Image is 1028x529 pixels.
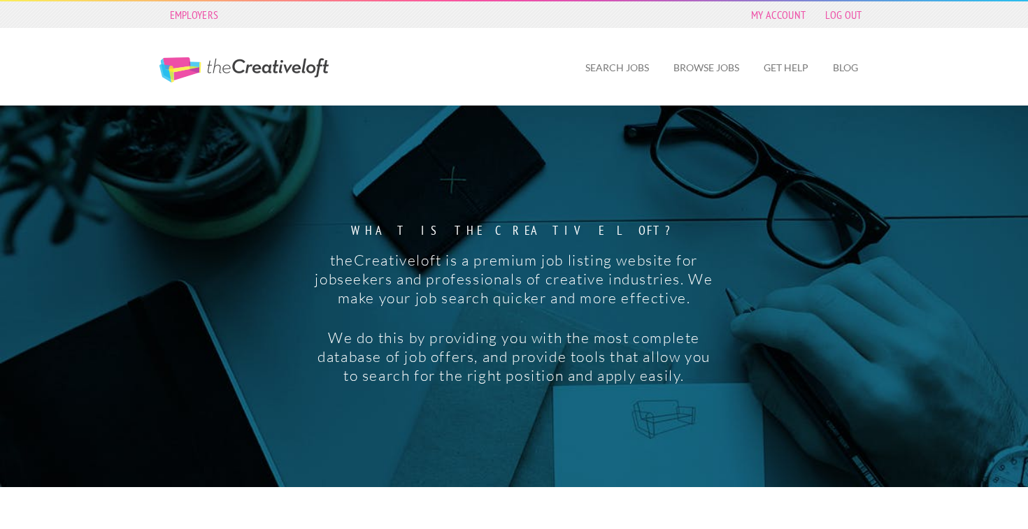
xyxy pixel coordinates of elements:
a: Blog [822,52,869,84]
p: theCreativeloft is a premium job listing website for jobseekers and professionals of creative ind... [312,251,715,307]
a: Browse Jobs [662,52,750,84]
a: Get Help [752,52,820,84]
a: Log Out [818,5,869,24]
strong: What is the creative loft? [312,224,715,237]
a: Search Jobs [574,52,660,84]
a: Employers [163,5,226,24]
a: My Account [744,5,813,24]
a: The Creative Loft [159,57,329,82]
p: We do this by providing you with the most complete database of job offers, and provide tools that... [312,328,715,385]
